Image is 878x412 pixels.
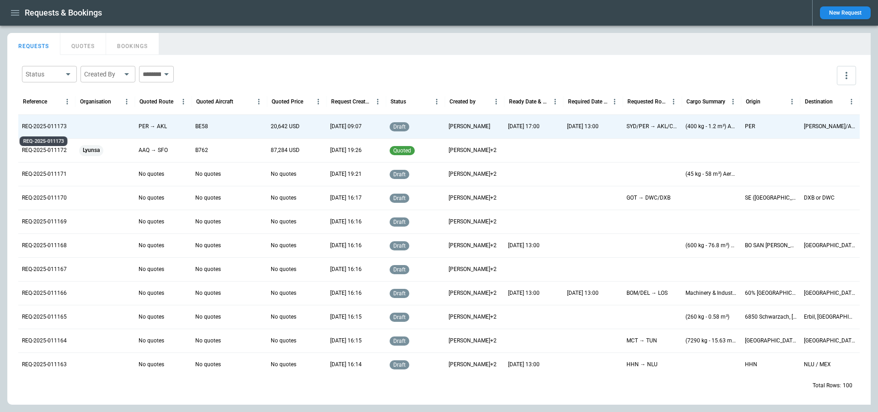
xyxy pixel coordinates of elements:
[139,337,164,345] p: No quotes
[195,218,221,226] p: No quotes
[805,98,833,105] div: Destination
[271,170,296,178] p: No quotes
[330,123,362,130] p: 22/08/2025 09:07
[820,6,871,19] button: New Request
[195,266,221,273] p: No quotes
[449,242,497,249] p: aliona aerios+2
[330,170,362,178] p: 21/08/2025 19:21
[745,194,797,202] p: SE (Sweden)
[391,124,407,130] span: draft
[626,194,670,202] p: GOT → DWC/DXB
[330,146,362,154] p: 21/08/2025 19:26
[272,98,303,105] div: Quoted Price
[139,242,164,249] p: No quotes
[449,123,490,130] p: Andy Burvill
[60,33,106,55] button: QUOTES
[508,242,540,249] p: 25/08/2025 13:00
[139,146,168,154] p: AAQ → SFO
[846,96,857,108] button: Destination column menu
[449,194,497,202] p: aliona aerios+2
[449,337,497,345] p: aliona aerios+2
[7,33,60,55] button: REQUESTS
[804,337,856,345] p: Tunis airport
[271,218,296,226] p: No quotes
[391,98,406,105] div: Status
[22,289,67,297] p: REQ-2025-011166
[195,361,221,369] p: No quotes
[567,123,599,130] p: 24/08/2025 13:00
[490,96,502,108] button: Created by column menu
[84,70,121,79] div: Created By
[685,170,738,178] p: (45 kg - 58 m³) Aerospace / Aircraft Parts
[391,362,407,368] span: draft
[26,70,62,79] div: Status
[685,123,738,130] p: (400 kg - 1.2 m³) Automotive
[626,289,668,297] p: BOM/DEL → LOS
[685,337,738,345] p: (7290 kg - 15.63 m³) Machinery & Industrial Equipment
[22,242,67,249] p: REQ-2025-011168
[312,96,324,108] button: Quoted Price column menu
[549,96,561,108] button: Ready Date & Time (UTC+1:00) column menu
[22,361,67,369] p: REQ-2025-011163
[837,66,856,85] button: more
[331,98,372,105] div: Request Created At (UTC+1:00)
[139,313,164,321] p: No quotes
[509,98,550,105] div: Ready Date & Time (UTC+1:00)
[391,195,407,201] span: draft
[804,361,831,369] p: NLU / MEX
[686,98,725,105] div: Cargo Summary
[25,7,102,18] h1: Requests & Bookings
[391,219,407,225] span: draft
[139,98,173,105] div: Quoted Route
[23,98,47,105] div: Reference
[22,218,67,226] p: REQ-2025-011169
[508,123,540,130] p: 23/08/2025 17:00
[450,98,476,105] div: Created by
[330,313,362,321] p: 21/08/2025 16:15
[626,337,657,345] p: MCT → TUN
[139,266,164,273] p: No quotes
[685,242,738,249] p: (600 kg - 76.8 m³) Automotive
[22,266,67,273] p: REQ-2025-011167
[139,218,164,226] p: No quotes
[271,242,296,249] p: No quotes
[391,290,407,297] span: draft
[449,218,497,226] p: aliona aerios+2
[745,313,797,321] p: 6850 Schwarzach, Austria
[22,337,67,345] p: REQ-2025-011164
[22,194,67,202] p: REQ-2025-011170
[431,96,443,108] button: Status column menu
[195,313,221,321] p: No quotes
[508,361,540,369] p: 08/04/2026 13:00
[668,96,680,108] button: Requested Route column menu
[843,382,852,390] p: 100
[330,242,362,249] p: 21/08/2025 16:16
[804,242,856,249] p: Brasov city in Romania
[79,139,103,162] span: Lyunsa
[449,289,497,297] p: aliona aerios+2
[508,289,540,297] p: 01/04/2026 13:00
[330,194,362,202] p: 21/08/2025 16:17
[271,361,296,369] p: No quotes
[567,289,599,297] p: 15/04/2026 13:00
[449,170,497,178] p: aliona aerios+2
[195,337,221,345] p: No quotes
[22,146,67,154] p: REQ-2025-011172
[804,289,856,297] p: LOS Airport
[330,337,362,345] p: 21/08/2025 16:15
[195,194,221,202] p: No quotes
[271,337,296,345] p: No quotes
[20,136,68,146] div: REQ-2025-011173
[22,170,67,178] p: REQ-2025-011171
[271,313,296,321] p: No quotes
[609,96,621,108] button: Required Date & Time (UTC+1:00) column menu
[626,361,658,369] p: HHN → NLU
[804,313,856,321] p: Erbil, Iraq
[121,96,133,108] button: Organisation column menu
[271,146,300,154] p: 87,284 USD
[391,266,407,273] span: draft
[330,361,362,369] p: 21/08/2025 16:14
[271,194,296,202] p: No quotes
[271,266,296,273] p: No quotes
[626,123,679,130] p: SYD/PER → AKL/CHC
